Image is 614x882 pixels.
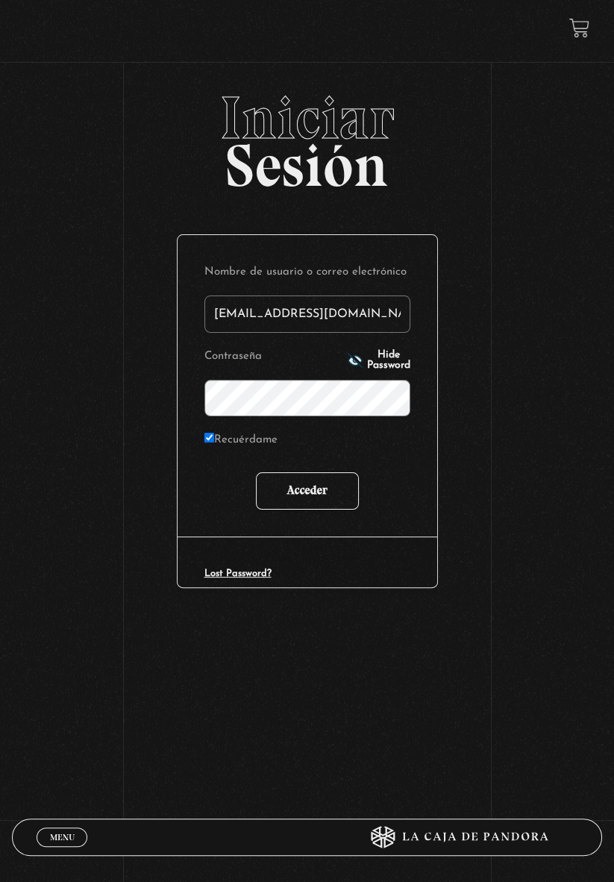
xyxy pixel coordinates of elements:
[204,430,278,451] label: Recuérdame
[204,346,344,368] label: Contraseña
[348,350,410,371] button: Hide Password
[569,18,589,38] a: View your shopping cart
[367,350,410,371] span: Hide Password
[204,569,272,578] a: Lost Password?
[12,88,601,148] span: Iniciar
[204,262,410,284] label: Nombre de usuario o correo electrónico
[12,88,601,184] h2: Sesión
[256,472,359,510] input: Acceder
[50,833,75,842] span: Menu
[204,433,214,442] input: Recuérdame
[45,845,80,855] span: Cerrar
